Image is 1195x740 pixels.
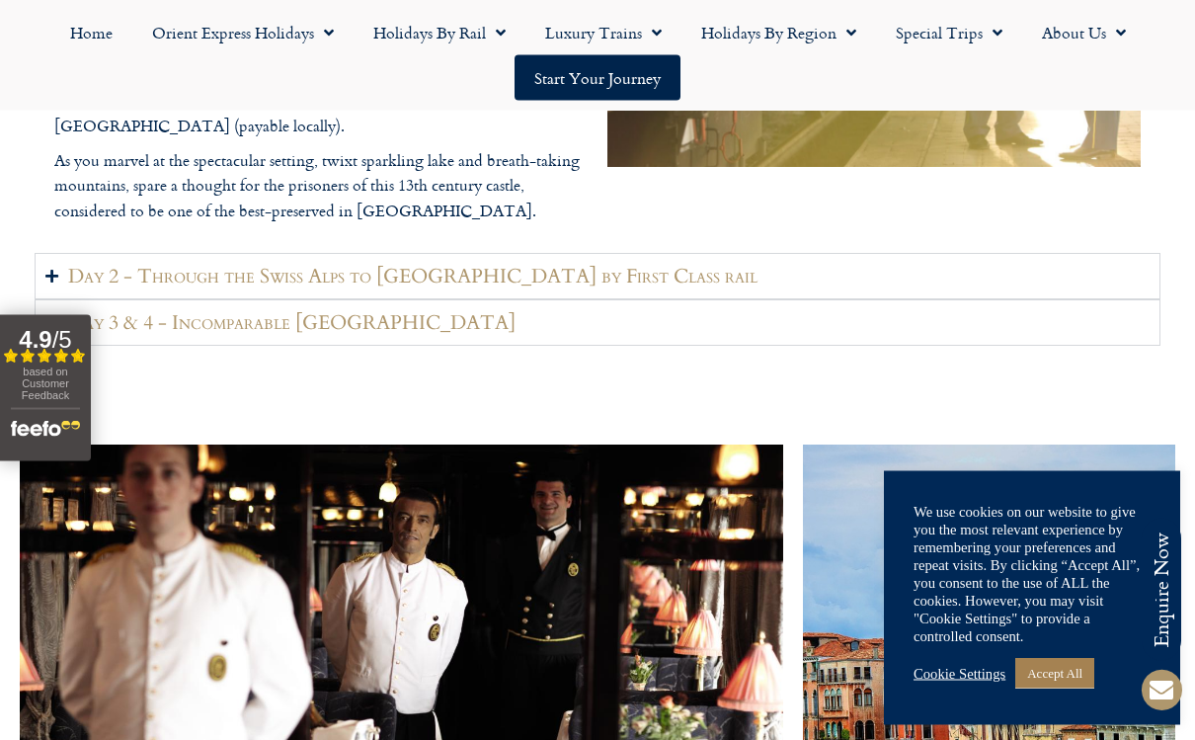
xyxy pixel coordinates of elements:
[876,10,1022,55] a: Special Trips
[50,10,132,55] a: Home
[914,503,1151,645] div: We use cookies on our website to give you the most relevant experience by remembering your prefer...
[914,665,1005,683] a: Cookie Settings
[35,300,1160,347] summary: Day 3 & 4 - Incomparable [GEOGRAPHIC_DATA]
[68,311,516,336] h2: Day 3 & 4 - Incomparable [GEOGRAPHIC_DATA]
[68,265,757,289] h2: Day 2 - Through the Swiss Alps to [GEOGRAPHIC_DATA] by First Class rail
[35,254,1160,300] summary: Day 2 - Through the Swiss Alps to [GEOGRAPHIC_DATA] by First Class rail
[525,10,681,55] a: Luxury Trains
[1015,658,1094,689] a: Accept All
[515,55,680,101] a: Start your Journey
[1022,10,1146,55] a: About Us
[681,10,876,55] a: Holidays by Region
[54,149,588,225] p: As you marvel at the spectacular setting, twixt sparkling lake and breath-taking mountains, spare...
[132,10,354,55] a: Orient Express Holidays
[10,10,1185,101] nav: Menu
[354,10,525,55] a: Holidays by Rail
